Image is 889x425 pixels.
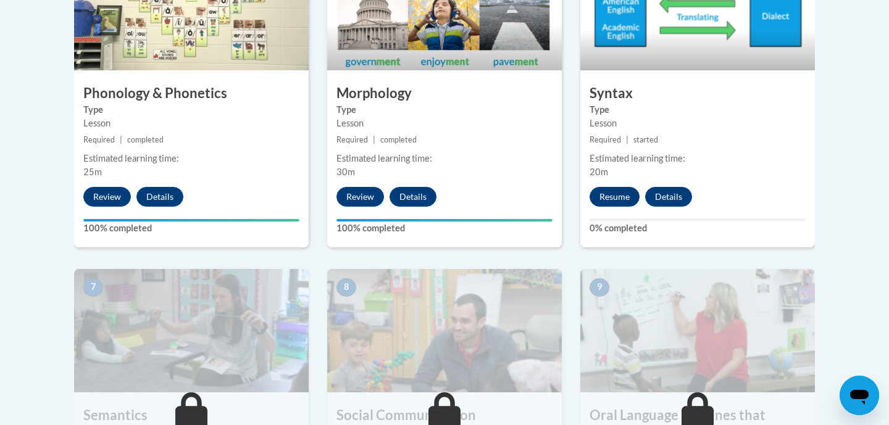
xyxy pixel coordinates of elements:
span: Required [590,135,621,144]
label: 100% completed [83,221,299,235]
img: Course Image [580,269,815,392]
span: 30m [336,167,355,177]
h3: Phonology & Phonetics [74,84,309,103]
button: Review [83,187,131,207]
h3: Syntax [580,84,815,103]
button: Details [645,187,692,207]
iframe: Button to launch messaging window [840,376,879,415]
span: Required [336,135,368,144]
div: Lesson [336,117,553,130]
h3: Morphology [327,84,562,103]
div: Lesson [590,117,806,130]
button: Details [136,187,183,207]
span: completed [380,135,417,144]
label: Type [590,103,806,117]
span: | [373,135,375,144]
div: Lesson [83,117,299,130]
label: Type [336,103,553,117]
span: 25m [83,167,102,177]
div: Your progress [336,219,553,221]
button: Resume [590,187,640,207]
div: Your progress [83,219,299,221]
div: Estimated learning time: [590,152,806,165]
span: completed [127,135,164,144]
img: Course Image [327,269,562,392]
h3: Semantics [74,406,309,425]
label: 0% completed [590,221,806,235]
span: | [120,135,122,144]
div: Estimated learning time: [83,152,299,165]
img: Course Image [74,269,309,392]
span: 7 [83,278,103,297]
span: | [626,135,628,144]
span: Required [83,135,115,144]
span: 9 [590,278,609,297]
label: 100% completed [336,221,553,235]
div: Estimated learning time: [336,152,553,165]
span: 20m [590,167,608,177]
h3: Social Communication [327,406,562,425]
span: started [633,135,658,144]
button: Review [336,187,384,207]
label: Type [83,103,299,117]
button: Details [390,187,436,207]
span: 8 [336,278,356,297]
